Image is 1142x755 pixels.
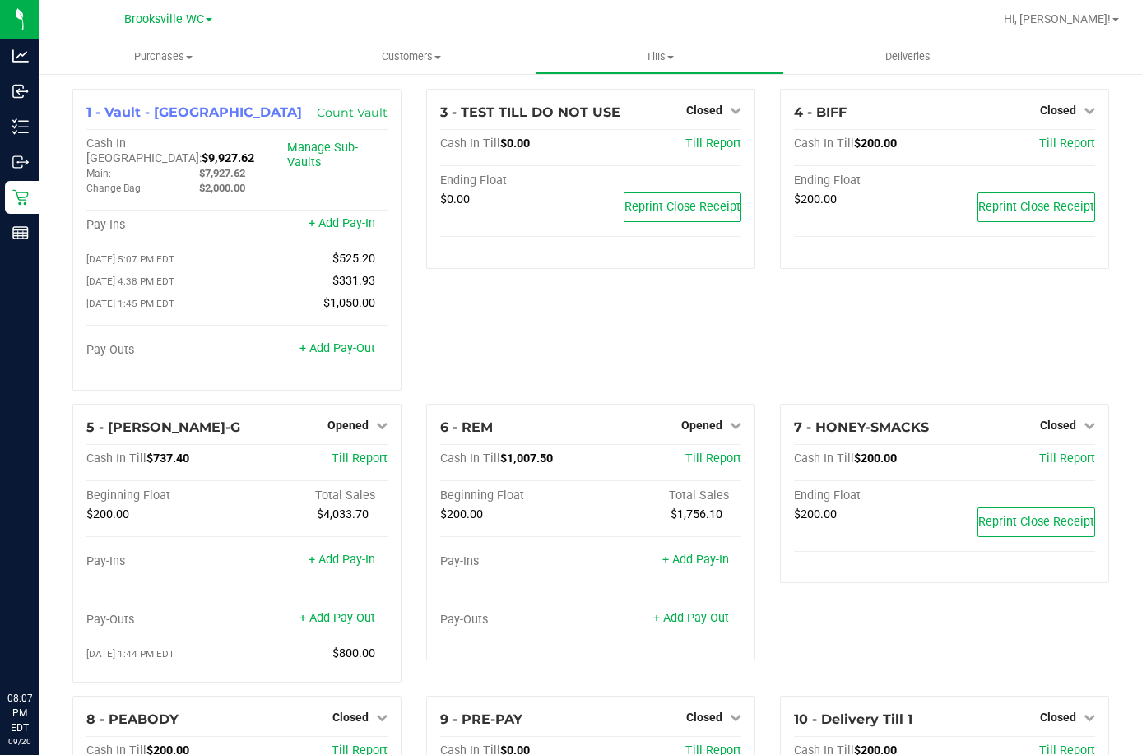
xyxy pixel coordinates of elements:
[1039,452,1095,466] a: Till Report
[440,554,591,569] div: Pay-Ins
[1040,419,1076,432] span: Closed
[327,419,369,432] span: Opened
[146,452,189,466] span: $737.40
[323,296,375,310] span: $1,050.00
[86,554,237,569] div: Pay-Ins
[671,507,722,521] span: $1,756.10
[536,49,783,64] span: Tills
[332,711,369,724] span: Closed
[86,648,174,660] span: [DATE] 1:44 PM EDT
[7,691,32,735] p: 08:07 PM EDT
[536,39,784,74] a: Tills
[1040,104,1076,117] span: Closed
[39,49,288,64] span: Purchases
[86,218,237,233] div: Pay-Ins
[440,137,500,151] span: Cash In Till
[591,489,741,503] div: Total Sales
[794,104,847,120] span: 4 - BIFF
[202,151,254,165] span: $9,927.62
[39,39,288,74] a: Purchases
[794,452,854,466] span: Cash In Till
[440,174,591,188] div: Ending Float
[12,48,29,64] inline-svg: Analytics
[977,507,1095,537] button: Reprint Close Receipt
[440,711,522,727] span: 9 - PRE-PAY
[124,12,204,26] span: Brooksville WC
[309,553,375,567] a: + Add Pay-In
[440,489,591,503] div: Beginning Float
[784,39,1033,74] a: Deliveries
[500,137,530,151] span: $0.00
[794,489,945,503] div: Ending Float
[794,137,854,151] span: Cash In Till
[86,507,129,521] span: $200.00
[16,623,66,673] iframe: Resource center
[794,507,837,521] span: $200.00
[978,515,1094,529] span: Reprint Close Receipt
[299,341,375,355] a: + Add Pay-Out
[977,192,1095,222] button: Reprint Close Receipt
[624,192,741,222] button: Reprint Close Receipt
[1040,711,1076,724] span: Closed
[237,489,388,503] div: Total Sales
[854,137,897,151] span: $200.00
[86,137,202,165] span: Cash In [GEOGRAPHIC_DATA]:
[7,735,32,748] p: 09/20
[794,419,929,435] span: 7 - HONEY-SMACKS
[685,452,741,466] a: Till Report
[86,298,174,309] span: [DATE] 1:45 PM EDT
[440,419,493,435] span: 6 - REM
[199,182,245,194] span: $2,000.00
[86,419,240,435] span: 5 - [PERSON_NAME]-G
[86,452,146,466] span: Cash In Till
[317,105,388,120] a: Count Vault
[686,711,722,724] span: Closed
[199,167,245,179] span: $7,927.62
[86,253,174,265] span: [DATE] 5:07 PM EDT
[332,252,375,266] span: $525.20
[287,141,358,169] a: Manage Sub-Vaults
[12,118,29,135] inline-svg: Inventory
[1004,12,1111,25] span: Hi, [PERSON_NAME]!
[332,274,375,288] span: $331.93
[624,200,740,214] span: Reprint Close Receipt
[662,553,729,567] a: + Add Pay-In
[86,343,237,358] div: Pay-Outs
[86,276,174,287] span: [DATE] 4:38 PM EDT
[863,49,953,64] span: Deliveries
[12,154,29,170] inline-svg: Outbound
[440,452,500,466] span: Cash In Till
[86,489,237,503] div: Beginning Float
[440,507,483,521] span: $200.00
[1039,137,1095,151] a: Till Report
[86,711,179,727] span: 8 - PEABODY
[681,419,722,432] span: Opened
[332,452,388,466] a: Till Report
[440,613,591,628] div: Pay-Outs
[978,200,1094,214] span: Reprint Close Receipt
[794,711,912,727] span: 10 - Delivery Till 1
[685,137,741,151] a: Till Report
[440,104,620,120] span: 3 - TEST TILL DO NOT USE
[653,611,729,625] a: + Add Pay-Out
[86,104,302,120] span: 1 - Vault - [GEOGRAPHIC_DATA]
[12,225,29,241] inline-svg: Reports
[794,174,945,188] div: Ending Float
[854,452,897,466] span: $200.00
[317,507,369,521] span: $4,033.70
[12,189,29,206] inline-svg: Retail
[86,183,143,194] span: Change Bag:
[794,192,837,206] span: $200.00
[86,613,237,628] div: Pay-Outs
[289,49,536,64] span: Customers
[86,168,111,179] span: Main:
[299,611,375,625] a: + Add Pay-Out
[309,216,375,230] a: + Add Pay-In
[332,646,375,660] span: $800.00
[686,104,722,117] span: Closed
